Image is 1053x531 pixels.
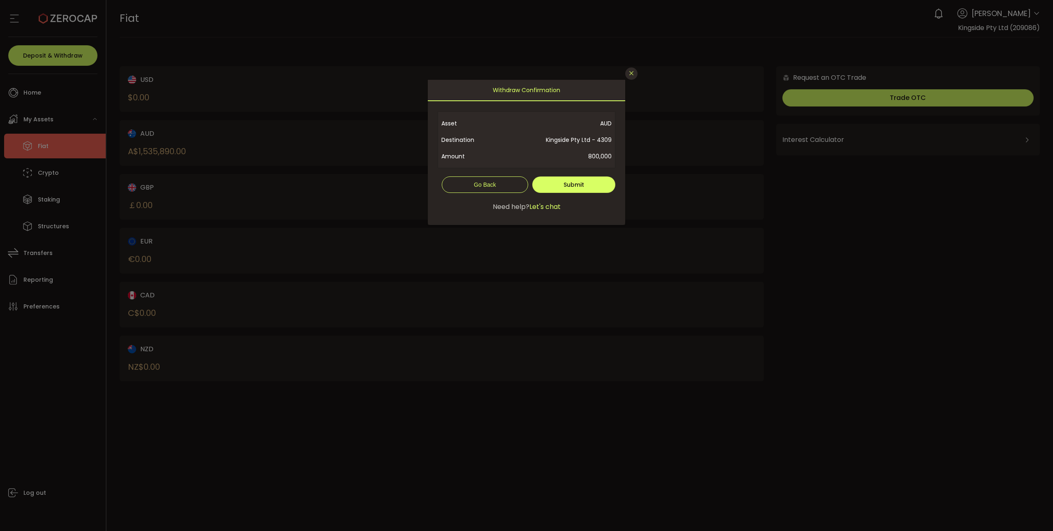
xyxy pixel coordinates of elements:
[532,176,615,193] button: Submit
[955,442,1053,531] iframe: Chat Widget
[441,148,494,165] span: Amount
[493,202,529,212] span: Need help?
[441,132,494,148] span: Destination
[441,115,494,132] span: Asset
[564,181,584,189] span: Submit
[428,80,625,225] div: dialog
[494,148,612,165] span: 800,000
[494,115,612,132] span: AUD
[493,80,560,100] span: Withdraw Confirmation
[442,176,528,193] button: Go Back
[474,181,496,188] span: Go Back
[625,67,638,80] button: Close
[529,202,561,212] span: Let's chat
[494,132,612,148] span: Kingside Pty Ltd - 4309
